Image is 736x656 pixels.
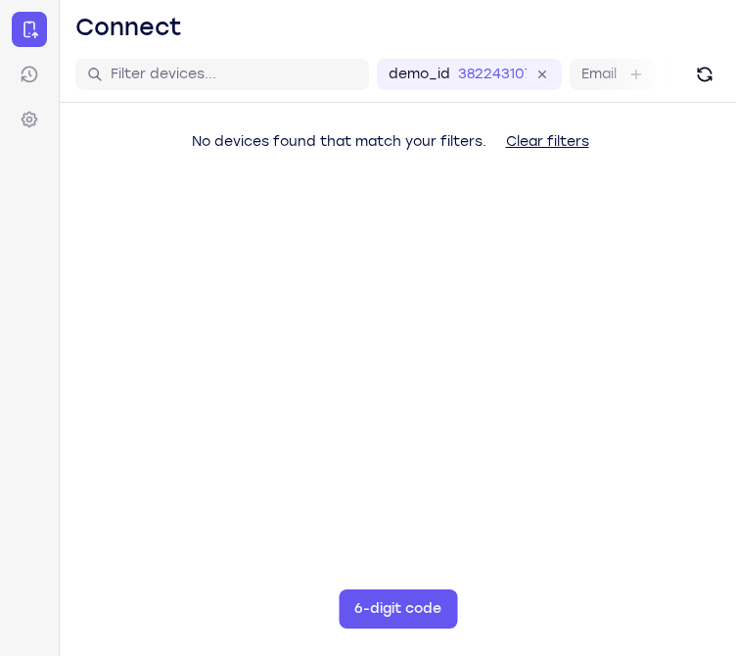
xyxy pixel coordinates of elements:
[689,59,720,90] button: Refresh
[581,65,617,84] label: Email
[339,589,457,629] button: 6-digit code
[12,102,47,137] a: Settings
[389,65,450,84] label: demo_id
[75,12,182,43] h1: Connect
[111,65,357,84] input: Filter devices...
[12,12,47,47] a: Connect
[490,122,605,162] button: Clear filters
[192,133,486,150] span: No devices found that match your filters.
[12,57,47,92] a: Sessions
